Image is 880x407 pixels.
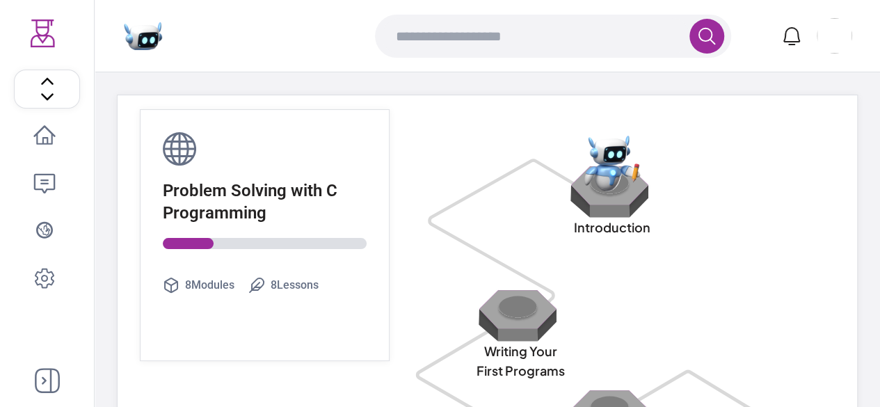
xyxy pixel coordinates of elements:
[271,277,319,294] span: 8 Lessons
[568,165,657,218] img: Hex
[470,342,570,381] p: Writing Your First Programs
[185,277,234,294] span: 8 Modules
[29,19,57,47] img: Logo
[476,289,565,342] img: Hex
[163,179,367,224] p: Problem Solving with C Programming
[574,218,650,237] p: Introduction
